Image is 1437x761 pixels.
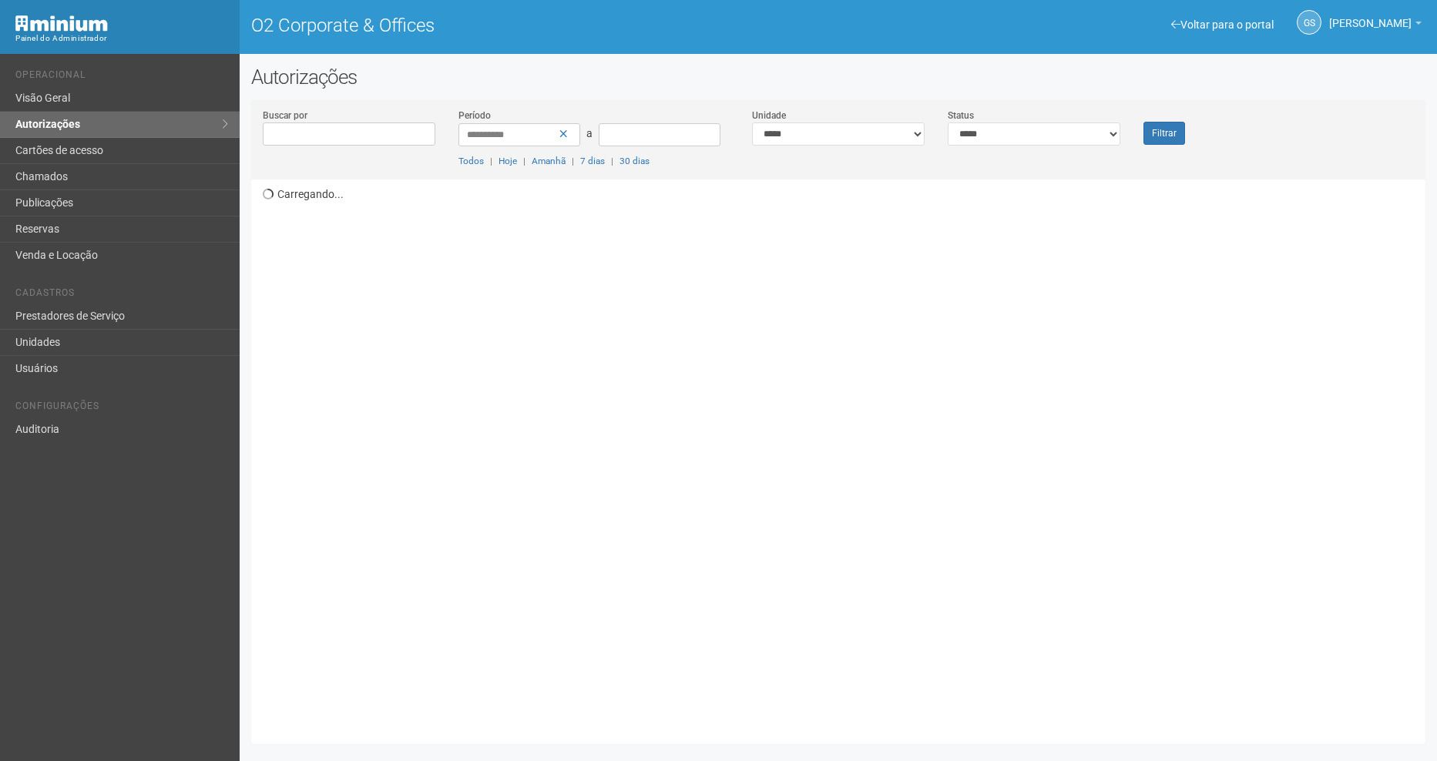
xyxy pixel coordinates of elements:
[251,65,1425,89] h2: Autorizações
[458,109,491,122] label: Período
[532,156,566,166] a: Amanhã
[15,32,228,45] div: Painel do Administrador
[15,287,228,303] li: Cadastros
[15,15,108,32] img: Minium
[263,109,307,122] label: Buscar por
[572,156,574,166] span: |
[580,156,605,166] a: 7 dias
[586,127,593,139] span: a
[490,156,492,166] span: |
[263,179,1425,733] div: Carregando...
[251,15,827,35] h1: O2 Corporate & Offices
[458,156,484,166] a: Todos
[15,69,228,85] li: Operacional
[752,109,786,122] label: Unidade
[523,156,525,166] span: |
[1329,19,1422,32] a: [PERSON_NAME]
[499,156,517,166] a: Hoje
[15,401,228,417] li: Configurações
[1171,18,1274,31] a: Voltar para o portal
[611,156,613,166] span: |
[1143,122,1185,145] button: Filtrar
[948,109,974,122] label: Status
[1297,10,1321,35] a: GS
[1329,2,1412,29] span: Gabriela Souza
[619,156,650,166] a: 30 dias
